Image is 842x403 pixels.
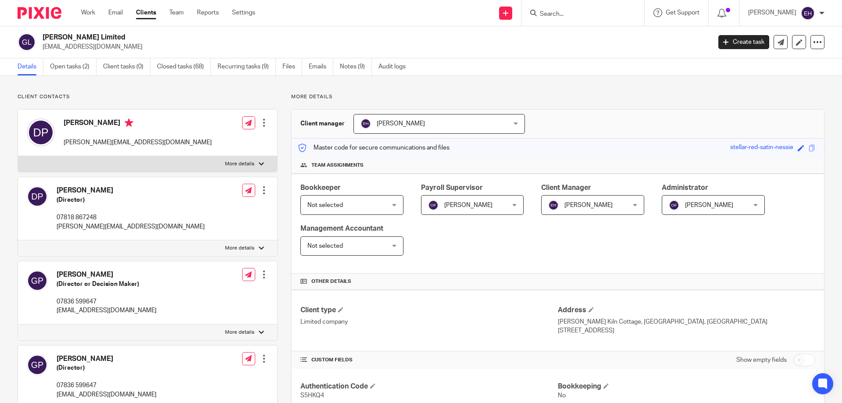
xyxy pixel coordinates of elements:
span: [PERSON_NAME] [377,121,425,127]
h5: (Director) [57,364,157,372]
p: [PERSON_NAME][EMAIL_ADDRESS][DOMAIN_NAME] [57,222,205,231]
h2: [PERSON_NAME] Limited [43,33,573,42]
img: svg%3E [18,33,36,51]
h4: [PERSON_NAME] [64,118,212,129]
p: Limited company [300,317,558,326]
a: Work [81,8,95,17]
a: Open tasks (2) [50,58,96,75]
span: Bookkeeper [300,184,341,191]
img: svg%3E [360,118,371,129]
p: More details [225,160,254,168]
span: Management Accountant [300,225,383,232]
img: svg%3E [27,270,48,291]
input: Search [539,11,618,18]
span: [PERSON_NAME] [685,202,733,208]
a: Notes (9) [340,58,372,75]
div: stellar-red-satin-nessie [730,143,793,153]
a: Emails [309,58,333,75]
span: Get Support [666,10,699,16]
span: S5HKQ4 [300,392,324,399]
p: More details [225,329,254,336]
span: Not selected [307,243,343,249]
a: Client tasks (0) [103,58,150,75]
p: [EMAIL_ADDRESS][DOMAIN_NAME] [43,43,705,51]
img: Pixie [18,7,61,19]
a: Closed tasks (68) [157,58,211,75]
a: Create task [718,35,769,49]
h5: (Director or Decision Maker) [57,280,157,289]
img: svg%3E [801,6,815,20]
img: svg%3E [27,354,48,375]
a: Audit logs [378,58,412,75]
p: [STREET_ADDRESS] [558,326,815,335]
img: svg%3E [548,200,559,210]
a: Clients [136,8,156,17]
a: Team [169,8,184,17]
p: [PERSON_NAME] Kiln Cottage, [GEOGRAPHIC_DATA], [GEOGRAPHIC_DATA] [558,317,815,326]
i: Primary [125,118,133,127]
p: More details [291,93,824,100]
p: 07836 599647 [57,297,157,306]
a: Email [108,8,123,17]
h4: [PERSON_NAME] [57,270,157,279]
span: [PERSON_NAME] [444,202,492,208]
p: Client contacts [18,93,278,100]
p: [EMAIL_ADDRESS][DOMAIN_NAME] [57,390,157,399]
h4: Authentication Code [300,382,558,391]
p: [EMAIL_ADDRESS][DOMAIN_NAME] [57,306,157,315]
a: Settings [232,8,255,17]
span: No [558,392,566,399]
img: svg%3E [27,118,55,146]
span: Client Manager [541,184,591,191]
img: svg%3E [669,200,679,210]
h4: CUSTOM FIELDS [300,357,558,364]
a: Recurring tasks (9) [218,58,276,75]
span: Not selected [307,202,343,208]
p: 07836 599647 [57,381,157,390]
h4: [PERSON_NAME] [57,354,157,364]
p: More details [225,245,254,252]
span: Payroll Supervisor [421,184,483,191]
h3: Client manager [300,119,345,128]
p: [PERSON_NAME] [748,8,796,17]
a: Reports [197,8,219,17]
span: Team assignments [311,162,364,169]
img: svg%3E [428,200,439,210]
img: svg%3E [27,186,48,207]
p: [PERSON_NAME][EMAIL_ADDRESS][DOMAIN_NAME] [64,138,212,147]
h5: (Director) [57,196,205,204]
a: Files [282,58,302,75]
h4: [PERSON_NAME] [57,186,205,195]
h4: Bookkeeping [558,382,815,391]
h4: Address [558,306,815,315]
h4: Client type [300,306,558,315]
p: Master code for secure communications and files [298,143,450,152]
p: 07818 867248 [57,213,205,222]
span: Other details [311,278,351,285]
a: Details [18,58,43,75]
span: Administrator [662,184,708,191]
span: [PERSON_NAME] [564,202,613,208]
label: Show empty fields [736,356,787,364]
